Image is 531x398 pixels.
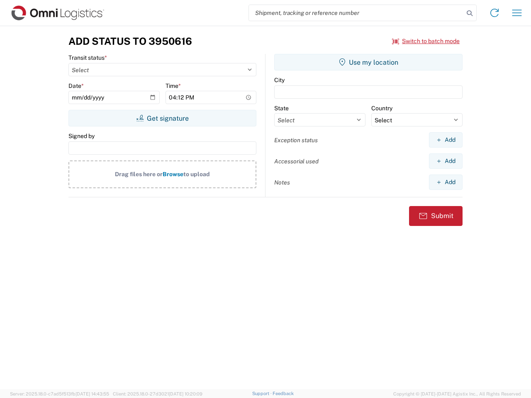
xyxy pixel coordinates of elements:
[371,104,392,112] label: Country
[274,104,289,112] label: State
[252,391,273,396] a: Support
[68,54,107,61] label: Transit status
[68,132,95,140] label: Signed by
[68,110,256,126] button: Get signature
[10,391,109,396] span: Server: 2025.18.0-c7ad5f513fb
[113,391,202,396] span: Client: 2025.18.0-27d3021
[393,390,521,398] span: Copyright © [DATE]-[DATE] Agistix Inc., All Rights Reserved
[169,391,202,396] span: [DATE] 10:20:09
[249,5,464,21] input: Shipment, tracking or reference number
[115,171,163,177] span: Drag files here or
[409,206,463,226] button: Submit
[68,35,192,47] h3: Add Status to 3950616
[274,54,463,70] button: Use my location
[429,132,463,148] button: Add
[76,391,109,396] span: [DATE] 14:43:55
[274,179,290,186] label: Notes
[68,82,84,90] label: Date
[274,158,319,165] label: Accessorial used
[274,136,318,144] label: Exception status
[183,171,210,177] span: to upload
[166,82,181,90] label: Time
[163,171,183,177] span: Browse
[274,76,285,84] label: City
[429,153,463,169] button: Add
[429,175,463,190] button: Add
[392,34,460,48] button: Switch to batch mode
[273,391,294,396] a: Feedback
